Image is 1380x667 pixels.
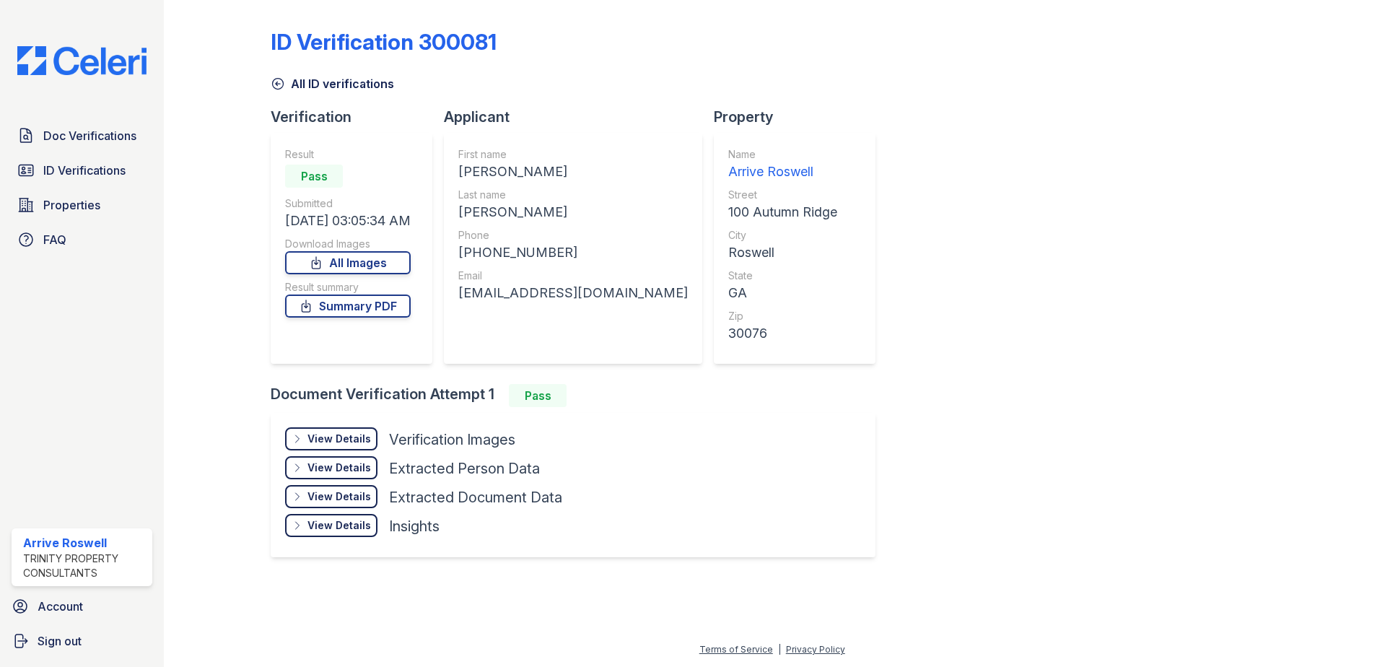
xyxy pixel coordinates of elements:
div: State [728,269,837,283]
div: [PHONE_NUMBER] [458,243,688,263]
div: Last name [458,188,688,202]
div: [PERSON_NAME] [458,202,688,222]
a: Summary PDF [285,295,411,318]
div: Extracted Person Data [389,458,540,479]
div: Applicant [444,107,714,127]
a: Name Arrive Roswell [728,147,837,182]
div: Verification [271,107,444,127]
div: Document Verification Attempt 1 [271,384,887,407]
span: Properties [43,196,100,214]
a: FAQ [12,225,152,254]
div: Phone [458,228,688,243]
span: Doc Verifications [43,127,136,144]
div: Name [728,147,837,162]
div: [DATE] 03:05:34 AM [285,211,411,231]
div: Roswell [728,243,837,263]
div: Arrive Roswell [728,162,837,182]
div: GA [728,283,837,303]
div: Insights [389,516,440,536]
div: [EMAIL_ADDRESS][DOMAIN_NAME] [458,283,688,303]
div: Arrive Roswell [23,534,147,552]
span: FAQ [43,231,66,248]
a: Properties [12,191,152,219]
div: 30076 [728,323,837,344]
div: View Details [307,489,371,504]
div: First name [458,147,688,162]
a: Terms of Service [699,644,773,655]
div: Street [728,188,837,202]
div: Submitted [285,196,411,211]
div: [PERSON_NAME] [458,162,688,182]
a: Privacy Policy [786,644,845,655]
span: ID Verifications [43,162,126,179]
div: Property [714,107,887,127]
div: Zip [728,309,837,323]
div: ID Verification 300081 [271,29,497,55]
div: Download Images [285,237,411,251]
a: Doc Verifications [12,121,152,150]
div: Extracted Document Data [389,487,562,507]
div: | [778,644,781,655]
span: Sign out [38,632,82,650]
div: View Details [307,518,371,533]
div: View Details [307,432,371,446]
a: Account [6,592,158,621]
img: CE_Logo_Blue-a8612792a0a2168367f1c8372b55b34899dd931a85d93a1a3d3e32e68fde9ad4.png [6,46,158,75]
a: All ID verifications [271,75,394,92]
div: Trinity Property Consultants [23,552,147,580]
a: Sign out [6,627,158,655]
div: Result [285,147,411,162]
div: View Details [307,461,371,475]
div: Result summary [285,280,411,295]
span: Account [38,598,83,615]
div: Pass [509,384,567,407]
div: 100 Autumn Ridge [728,202,837,222]
div: Pass [285,165,343,188]
a: All Images [285,251,411,274]
div: Email [458,269,688,283]
a: ID Verifications [12,156,152,185]
div: City [728,228,837,243]
div: Verification Images [389,430,515,450]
